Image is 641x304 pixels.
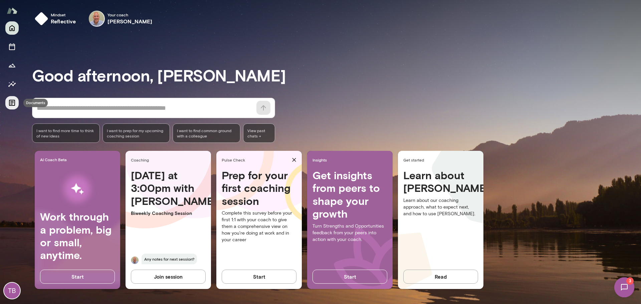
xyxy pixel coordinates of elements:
[51,17,76,25] h6: reflective
[23,99,48,107] div: Documents
[108,17,153,25] h6: [PERSON_NAME]
[5,59,19,72] button: Growth Plan
[4,283,20,299] div: TB
[40,157,118,162] span: AI Coach Beta
[7,4,17,17] img: Mento
[312,270,387,284] button: Start
[108,12,153,17] span: Your coach
[131,210,206,217] p: Biweekly Coaching Session
[312,157,390,163] span: Insights
[173,123,240,143] div: I want to find common ground with a colleague
[403,270,478,284] button: Read
[243,123,275,143] span: View past chats ->
[142,254,197,264] span: Any notes for next session?
[131,256,139,264] img: Marc
[312,169,387,220] h4: Get insights from peers to shape your growth
[131,270,206,284] button: Join session
[40,270,115,284] button: Start
[222,169,296,207] h4: Prep for your first coaching session
[177,128,236,138] span: I want to find common ground with a colleague
[403,197,478,217] p: Learn about our coaching approach, what to expect next, and how to use [PERSON_NAME].
[48,168,107,210] img: AI Workflows
[36,128,95,138] span: I want to find more time to think of new ideas
[222,270,296,284] button: Start
[32,8,81,29] button: Mindsetreflective
[107,128,166,138] span: I want to prep for my upcoming coaching session
[102,123,170,143] div: I want to prep for my upcoming coaching session
[89,11,105,27] img: Marc Friedman
[35,12,48,25] img: mindset
[51,12,76,17] span: Mindset
[5,21,19,35] button: Home
[5,96,19,109] button: Documents
[131,157,208,163] span: Coaching
[84,8,157,29] div: Marc FriedmanYour coach[PERSON_NAME]
[403,157,481,163] span: Get started
[222,157,289,163] span: Pulse Check
[403,169,478,195] h4: Learn about [PERSON_NAME]
[32,123,100,143] div: I want to find more time to think of new ideas
[40,210,115,262] h4: Work through a problem, big or small, anytime.
[32,66,641,84] h3: Good afternoon, [PERSON_NAME]
[222,210,296,243] p: Complete this survey before your first 1:1 with your coach to give them a comprehensive view on h...
[312,223,387,243] p: Turn Strengths and Opportunities feedback from your peers into action with your coach.
[5,40,19,53] button: Sessions
[131,169,206,207] h4: [DATE] at 3:00pm with [PERSON_NAME]
[5,77,19,91] button: Insights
